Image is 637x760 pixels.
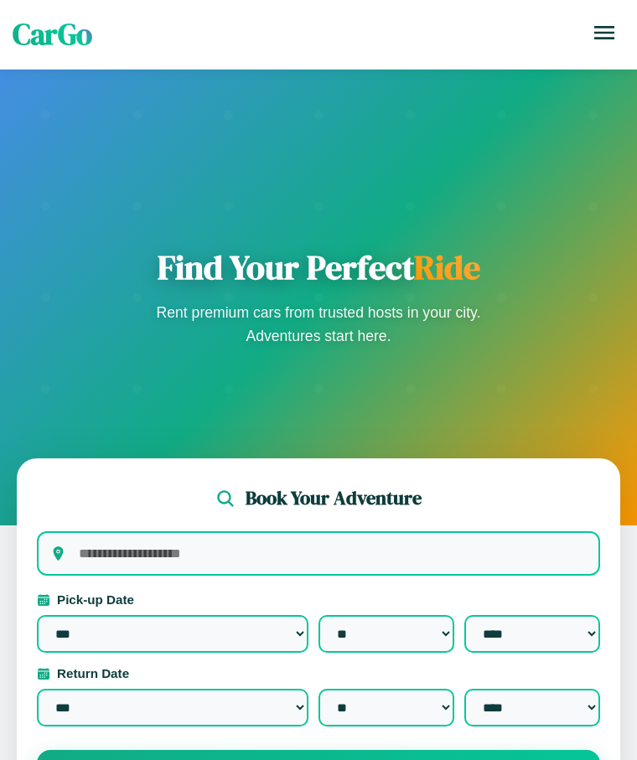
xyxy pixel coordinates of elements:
span: CarGo [13,14,92,54]
label: Pick-up Date [37,592,600,607]
span: Ride [414,245,480,290]
h2: Book Your Adventure [246,485,422,511]
p: Rent premium cars from trusted hosts in your city. Adventures start here. [151,301,486,348]
label: Return Date [37,666,600,680]
h1: Find Your Perfect [151,247,486,287]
